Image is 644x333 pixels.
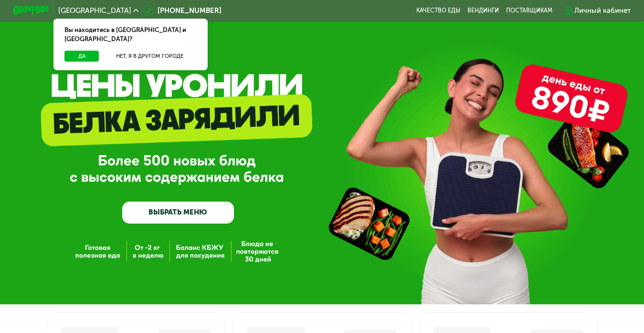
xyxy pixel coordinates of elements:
[416,7,460,14] a: Качество еды
[506,7,552,14] div: поставщикам
[122,202,233,224] a: ВЫБРАТЬ МЕНЮ
[467,7,499,14] a: Вендинги
[64,51,99,62] button: Да
[103,51,197,62] button: Нет, я в другом городе
[58,7,131,14] span: [GEOGRAPHIC_DATA]
[53,19,207,51] div: Вы находитесь в [GEOGRAPHIC_DATA] и [GEOGRAPHIC_DATA]?
[574,5,631,16] div: Личный кабинет
[143,5,222,16] a: [PHONE_NUMBER]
